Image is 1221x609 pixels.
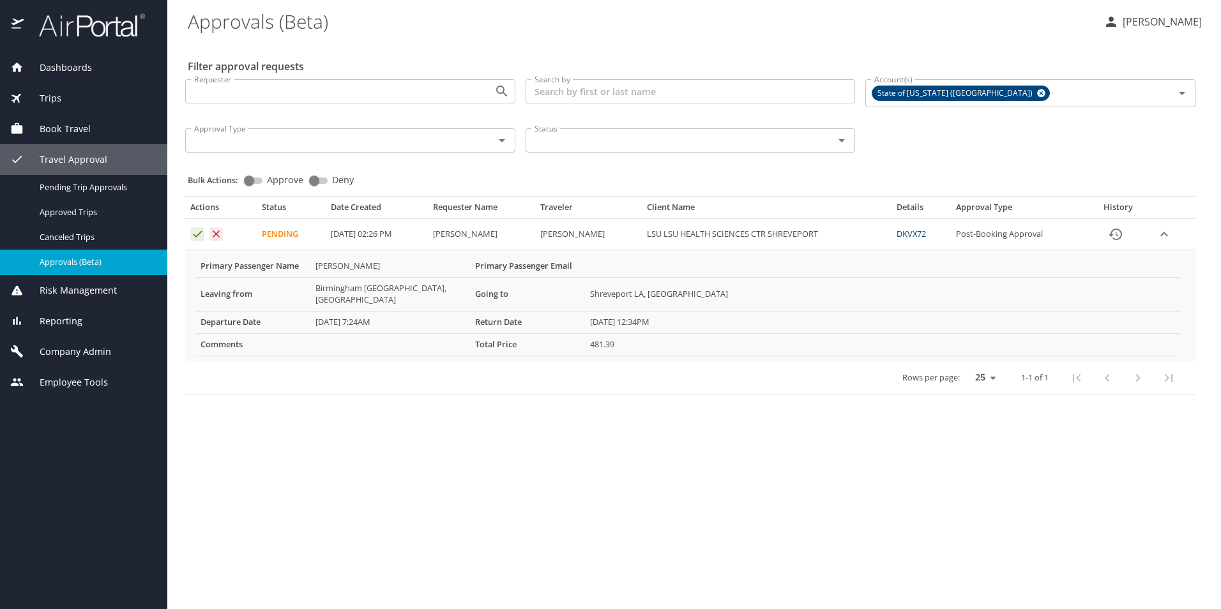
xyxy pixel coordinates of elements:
[1155,225,1174,244] button: expand row
[195,277,310,311] th: Leaving from
[535,202,642,218] th: Traveler
[585,311,1180,333] td: [DATE] 12:34PM
[195,333,310,356] th: Comments
[470,277,585,311] th: Going to
[585,277,1180,311] td: Shreveport LA, [GEOGRAPHIC_DATA]
[1021,373,1049,382] p: 1-1 of 1
[188,174,248,186] p: Bulk Actions:
[470,255,585,277] th: Primary Passenger Email
[642,202,891,218] th: Client Name
[965,368,1001,387] select: rows per page
[195,255,1180,356] table: More info for approvals
[891,202,952,218] th: Details
[1119,14,1202,29] p: [PERSON_NAME]
[897,228,926,239] a: DKVX72
[833,132,851,149] button: Open
[642,219,891,250] td: LSU LSU HEALTH SCIENCES CTR SHREVEPORT
[195,255,310,277] th: Primary Passenger Name
[535,219,642,250] td: [PERSON_NAME]
[1173,84,1191,102] button: Open
[188,1,1093,41] h1: Approvals (Beta)
[40,256,152,268] span: Approvals (Beta)
[470,333,585,356] th: Total Price
[902,373,960,382] p: Rows per page:
[326,202,428,218] th: Date Created
[1088,202,1149,218] th: History
[493,132,511,149] button: Open
[25,13,145,38] img: airportal-logo.png
[24,122,91,136] span: Book Travel
[24,345,111,359] span: Company Admin
[326,219,428,250] td: [DATE] 02:26 PM
[470,311,585,333] th: Return Date
[24,153,107,167] span: Travel Approval
[24,61,92,75] span: Dashboards
[526,79,856,103] input: Search by first or last name
[1098,10,1207,33] button: [PERSON_NAME]
[872,86,1050,101] div: State of [US_STATE] ([GEOGRAPHIC_DATA])
[40,206,152,218] span: Approved Trips
[24,91,61,105] span: Trips
[310,311,470,333] td: [DATE] 7:24AM
[332,176,354,184] span: Deny
[872,87,1040,100] span: State of [US_STATE] ([GEOGRAPHIC_DATA])
[24,314,82,328] span: Reporting
[185,202,1195,395] table: Approval table
[195,311,310,333] th: Departure Date
[1100,219,1131,250] button: History
[257,202,326,218] th: Status
[24,375,108,389] span: Employee Tools
[310,255,470,277] td: [PERSON_NAME]
[493,82,511,100] button: Open
[428,219,535,250] td: [PERSON_NAME]
[24,283,117,297] span: Risk Management
[185,202,257,218] th: Actions
[40,231,152,243] span: Canceled Trips
[585,333,1180,356] td: 481.39
[257,219,326,250] td: Pending
[11,13,25,38] img: icon-airportal.png
[428,202,535,218] th: Requester Name
[267,176,303,184] span: Approve
[951,202,1088,218] th: Approval Type
[188,56,304,77] h2: Filter approval requests
[951,219,1088,250] td: Post-Booking Approval
[310,277,470,311] td: Birmingham [GEOGRAPHIC_DATA], [GEOGRAPHIC_DATA]
[209,227,224,241] button: Deny request
[40,181,152,193] span: Pending Trip Approvals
